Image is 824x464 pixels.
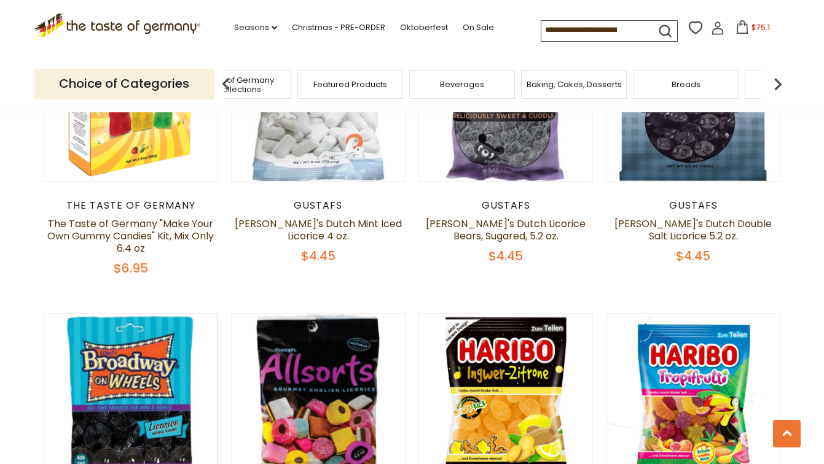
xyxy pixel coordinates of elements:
a: Seasons [234,21,277,34]
a: [PERSON_NAME]'s Dutch Licorice Bears, Sugared, 5.2 oz. [426,217,586,243]
span: $4.45 [676,247,710,265]
div: Gustafs [231,199,406,212]
div: Gustafs [606,199,781,212]
a: On Sale [463,21,494,34]
p: Choice of Categories [34,69,214,99]
a: [PERSON_NAME]'s Dutch Mint Iced Licorice 4 oz. [235,217,402,243]
a: [PERSON_NAME]'s Dutch Double Salt Licorice 5.2 oz. [614,217,772,243]
a: Christmas - PRE-ORDER [292,21,385,34]
span: $4.45 [301,247,335,265]
a: Featured Products [313,80,387,89]
button: $75.1 [727,20,779,39]
span: $4.45 [489,247,523,265]
a: Breads [672,80,700,89]
a: Beverages [440,80,484,89]
a: The Taste of Germany "Make Your Own Gummy Candies" Kit, Mix Only 6.4 oz [47,217,214,255]
div: The Taste of Germany [44,199,219,212]
div: Gustafs [418,199,594,212]
img: previous arrow [214,72,238,96]
img: next arrow [766,72,790,96]
span: $75.1 [751,22,770,33]
a: Oktoberfest [400,21,448,34]
a: Baking, Cakes, Desserts [527,80,622,89]
span: $6.95 [114,260,148,277]
a: Taste of Germany Collections [189,75,288,94]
